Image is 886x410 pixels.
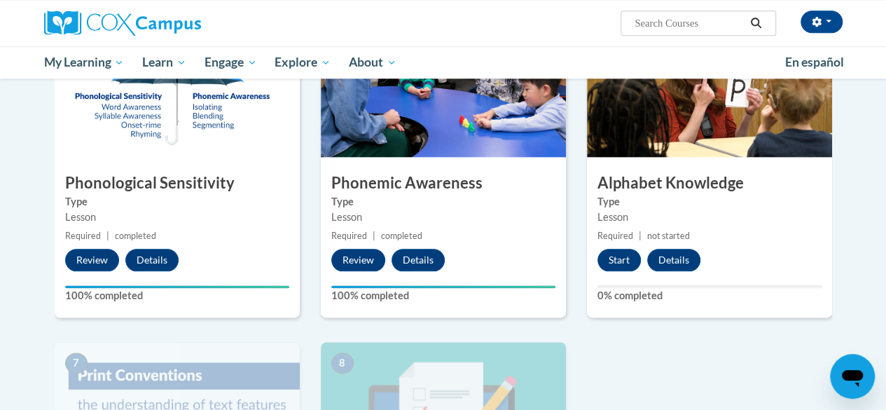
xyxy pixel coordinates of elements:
span: not started [647,231,690,241]
button: Details [647,249,700,271]
span: | [106,231,109,241]
span: 8 [331,353,354,374]
span: Explore [275,54,331,71]
div: Your progress [65,285,289,288]
h3: Phonemic Awareness [321,172,566,194]
img: Course Image [321,17,566,157]
span: Required [65,231,101,241]
span: | [639,231,642,241]
h3: Alphabet Knowledge [587,172,832,194]
iframe: Button to launch messaging window [830,354,875,399]
div: Lesson [65,210,289,225]
img: Course Image [587,17,832,157]
button: Review [331,249,385,271]
span: completed [381,231,422,241]
label: 100% completed [65,288,289,303]
div: Your progress [331,285,555,288]
div: Lesson [331,210,555,225]
span: Engage [205,54,257,71]
h3: Phonological Sensitivity [55,172,300,194]
span: Required [331,231,367,241]
a: Explore [265,46,340,78]
div: Lesson [597,210,822,225]
a: My Learning [35,46,134,78]
a: About [340,46,406,78]
span: Required [597,231,633,241]
span: About [349,54,396,71]
label: Type [65,194,289,210]
button: Account Settings [801,11,843,33]
button: Search [745,15,766,32]
img: Course Image [55,17,300,157]
span: En español [785,55,844,69]
button: Review [65,249,119,271]
img: Cox Campus [44,11,201,36]
a: Engage [195,46,266,78]
span: My Learning [43,54,124,71]
span: 7 [65,353,88,374]
label: Type [331,194,555,210]
label: 0% completed [597,288,822,303]
label: Type [597,194,822,210]
a: En español [776,48,853,77]
span: | [373,231,375,241]
span: Learn [142,54,186,71]
a: Cox Campus [44,11,296,36]
button: Details [125,249,179,271]
label: 100% completed [331,288,555,303]
button: Start [597,249,641,271]
span: completed [115,231,156,241]
a: Learn [133,46,195,78]
button: Details [392,249,445,271]
div: Main menu [34,46,853,78]
input: Search Courses [633,15,745,32]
